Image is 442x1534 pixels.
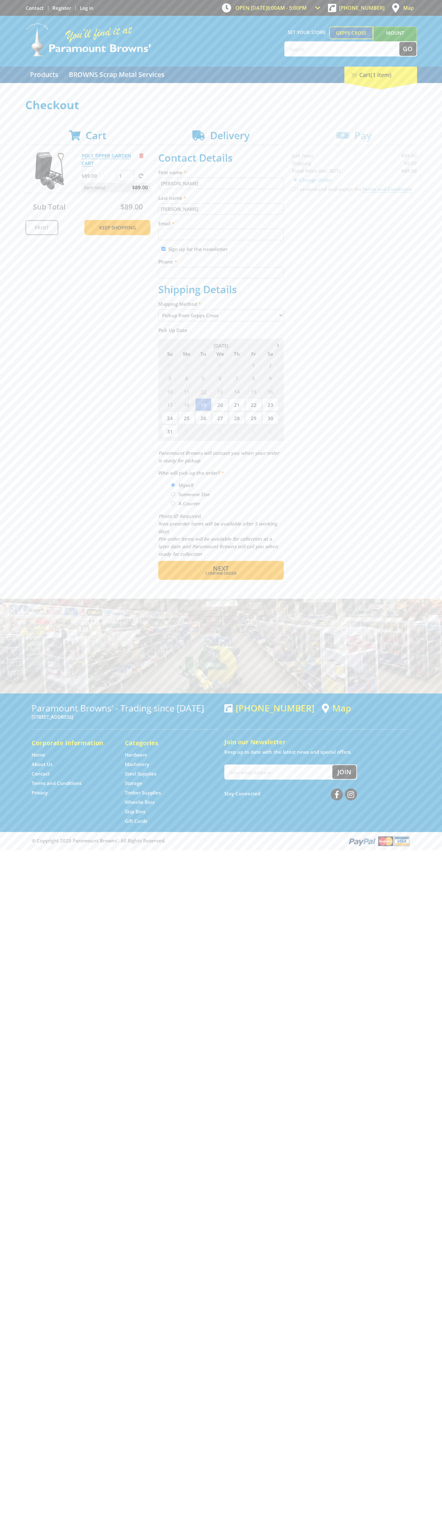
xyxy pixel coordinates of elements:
[125,739,205,747] h5: Categories
[212,425,228,437] span: 3
[168,246,228,252] label: Sign up for the newsletter
[212,398,228,411] span: 20
[229,359,245,371] span: 31
[179,385,195,398] span: 11
[212,350,228,358] span: We
[285,42,399,56] input: Search
[158,194,284,202] label: Last name
[176,480,196,491] label: Myself
[32,789,48,796] a: Go to the Privacy page
[158,326,284,334] label: Pick Up Date
[33,202,65,212] span: Sub Total
[158,300,284,308] label: Shipping Method
[158,203,284,215] input: Please enter your last name.
[245,385,262,398] span: 15
[195,359,211,371] span: 29
[229,350,245,358] span: Th
[235,4,307,11] span: OPEN [DATE]
[262,372,278,384] span: 9
[125,789,161,796] a: Go to the Timber Supplies page
[32,761,52,768] a: Go to the About Us page
[158,450,279,464] em: Paramount Browns will contact you when your order is ready for pickup
[25,99,417,111] h1: Checkout
[245,359,262,371] span: 1
[158,152,284,164] h2: Contact Details
[179,372,195,384] span: 4
[195,398,211,411] span: 19
[262,359,278,371] span: 2
[371,71,391,79] span: (1 item)
[224,703,314,713] div: [PHONE_NUMBER]
[26,5,44,11] a: Go to the Contact page
[162,350,178,358] span: Su
[80,5,94,11] a: Log in
[212,385,228,398] span: 13
[171,501,175,505] input: Please select who will pick up the order.
[262,412,278,424] span: 30
[25,67,63,83] a: Go to the Products page
[158,561,284,580] button: Next Confirm order
[32,780,82,787] a: Go to the Terms and Conditions page
[245,425,262,437] span: 5
[348,835,411,847] img: PayPal, Mastercard, Visa accepted
[125,770,156,777] a: Go to the Steel Supplies page
[158,267,284,278] input: Please enter your telephone number.
[195,372,211,384] span: 5
[158,513,278,557] em: Photo ID Required. Non-preorder items will be available after 5 working days Pre-order items will...
[32,703,218,713] h3: Paramount Browns' - Trading since [DATE]
[195,385,211,398] span: 12
[195,350,211,358] span: Tu
[125,818,147,824] a: Go to the Gift Cards page
[158,220,284,227] label: Email
[162,398,178,411] span: 17
[214,342,228,349] span: [DATE]
[224,738,411,746] h5: Join our Newsletter
[179,350,195,358] span: Mo
[262,385,278,398] span: 16
[229,372,245,384] span: 7
[195,425,211,437] span: 2
[158,178,284,189] input: Please enter your first name.
[229,412,245,424] span: 28
[132,183,148,192] span: $89.00
[162,412,178,424] span: 24
[158,258,284,265] label: Phone
[82,172,115,180] p: $89.00
[171,492,175,496] input: Please select who will pick up the order.
[125,761,149,768] a: Go to the Machinery page
[125,799,154,806] a: Go to the Wheelie Bins page
[329,27,373,39] a: Gepps Cross
[212,359,228,371] span: 30
[25,220,58,235] a: Print
[332,765,356,779] button: Join
[31,152,69,190] img: POLY TIPPER GARDEN CART
[212,412,228,424] span: 27
[158,309,284,321] select: Please select a shipping method.
[25,22,152,57] img: Paramount Browns'
[176,498,202,509] label: A Courier
[267,4,307,11] span: 8:00am - 5:00pm
[25,835,417,847] div: ® Copyright 2025 Paramount Browns'. All Rights Reserved.
[229,425,245,437] span: 4
[162,372,178,384] span: 3
[245,350,262,358] span: Fr
[262,350,278,358] span: Sa
[373,27,417,51] a: Mount [PERSON_NAME]
[262,398,278,411] span: 23
[224,786,357,801] div: Stay Connected
[82,152,131,167] a: POLY TIPPER GARDEN CART
[82,183,150,192] p: Item total:
[120,202,143,212] span: $89.00
[158,229,284,240] input: Please enter your email address.
[162,385,178,398] span: 10
[84,220,150,235] a: Keep Shopping
[162,359,178,371] span: 27
[64,67,169,83] a: Go to the BROWNS Scrap Metal Services page
[210,128,250,142] span: Delivery
[125,808,145,815] a: Go to the Skip Bins page
[32,770,50,777] a: Go to the Contact page
[52,5,71,11] a: Go to the registration page
[179,359,195,371] span: 28
[322,703,351,713] a: View a map of Gepps Cross location
[32,752,45,758] a: Go to the Home page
